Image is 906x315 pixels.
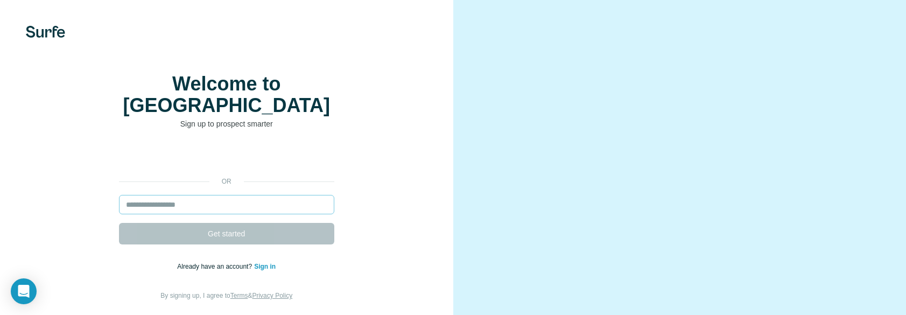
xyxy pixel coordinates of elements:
a: Terms [230,292,248,299]
img: Surfe's logo [26,26,65,38]
div: Open Intercom Messenger [11,278,37,304]
span: By signing up, I agree to & [160,292,292,299]
p: Sign up to prospect smarter [119,118,334,129]
span: Already have an account? [177,263,254,270]
p: or [209,177,244,186]
h1: Welcome to [GEOGRAPHIC_DATA] [119,73,334,116]
a: Privacy Policy [252,292,292,299]
iframe: Schaltfläche „Über Google anmelden“ [114,145,340,169]
a: Sign in [254,263,276,270]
